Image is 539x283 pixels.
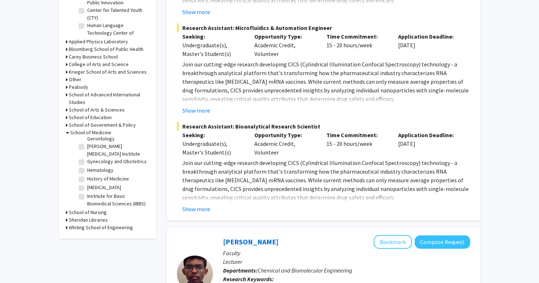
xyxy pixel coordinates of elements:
label: Human Language Technology Center of Excellence (HLTCOE) [87,22,147,44]
span: Chemical and Biomolecular Engineering [258,267,352,274]
h3: School of Advanced International Studies [69,91,149,106]
p: Time Commitment: [326,32,388,41]
button: Show more [182,205,210,213]
button: Show more [182,106,210,115]
h3: Sheridan Libraries [69,216,108,224]
label: Institute for Basic Biomedical Sciences (IBBS) [87,192,147,208]
h3: Applied Physics Laboratory [69,38,128,45]
label: [MEDICAL_DATA] [87,184,121,191]
h3: Peabody [69,83,88,91]
h3: Bloomberg School of Public Health [69,45,143,53]
h3: School of Government & Policy [69,121,136,129]
div: Academic Credit, Volunteer [249,131,321,157]
label: [PERSON_NAME] [MEDICAL_DATA] Institute [87,143,147,158]
p: Seeking: [182,131,244,139]
div: 15 - 20 hours/week [321,131,393,157]
b: Research Keywords: [223,275,274,283]
label: Gynecology and Obstetrics [87,158,147,165]
button: Compose Request to John Edison [415,235,470,249]
iframe: Chat [5,251,31,278]
h3: School of Medicine [70,129,111,136]
h3: School of Education [69,114,112,121]
p: Join our cutting-edge research developing CICS (Cylindrical Illumination Confocal Spectroscopy) t... [182,60,470,103]
div: Academic Credit, Volunteer [249,32,321,58]
h3: School of Arts & Sciences [69,106,125,114]
b: Departments: [223,267,258,274]
h3: Other [69,76,81,83]
h3: Carey Business School [69,53,118,61]
button: Show more [182,8,210,16]
label: Center for Talented Youth (CTY) [87,6,147,22]
label: History of Medicine [87,175,129,183]
p: Lecturer [223,257,470,266]
p: Opportunity Type: [254,131,316,139]
span: Research Assistant: Bioanalytical Research Scientist [177,122,470,131]
label: Institute for Cell Engineering [87,208,147,223]
p: Join our cutting-edge research developing CICS (Cylindrical Illumination Confocal Spectroscopy) t... [182,158,470,202]
p: Seeking: [182,32,244,41]
div: Undergraduate(s), Master's Student(s) [182,41,244,58]
div: [DATE] [393,32,465,58]
p: Opportunity Type: [254,32,316,41]
h3: Krieger School of Arts and Sciences [69,68,147,76]
p: Faculty [223,249,470,257]
p: Application Deadline: [398,131,459,139]
span: Research Assistant: Microfluidics & Automation Engineer [177,23,470,32]
a: [PERSON_NAME] [223,237,279,246]
div: [DATE] [393,131,465,157]
div: 15 - 20 hours/week [321,32,393,58]
p: Application Deadline: [398,32,459,41]
p: Time Commitment: [326,131,388,139]
div: Undergraduate(s), Master's Student(s) [182,139,244,157]
h3: Whiting School of Engineering [69,224,133,231]
h3: School of Nursing [69,209,107,216]
h3: College of Arts and Science [69,61,129,68]
button: Add John Edison to Bookmarks [374,235,412,249]
label: Hematology [87,166,113,174]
